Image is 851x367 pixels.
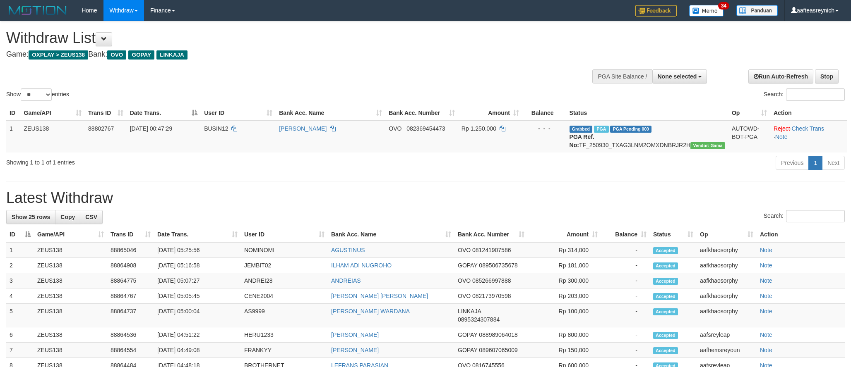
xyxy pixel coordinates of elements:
[601,327,650,343] td: -
[107,327,154,343] td: 88864536
[458,347,477,353] span: GOPAY
[764,210,845,222] label: Search:
[653,278,678,285] span: Accepted
[728,121,770,153] td: AUTOWD-BOT-PGA
[601,242,650,258] td: -
[458,293,471,299] span: OVO
[774,125,790,132] a: Reject
[6,30,559,46] h1: Withdraw List
[566,121,728,153] td: TF_250930_TXAG3LNM2OMXDNBRJR2H
[389,125,401,132] span: OVO
[522,105,566,121] th: Balance
[528,273,601,288] td: Rp 300,000
[526,124,563,133] div: - - -
[128,50,154,60] span: GOPAY
[658,73,697,80] span: None selected
[154,227,241,242] th: Date Trans.: activate to sort column ascending
[331,293,428,299] a: [PERSON_NAME] [PERSON_NAME]
[697,327,757,343] td: aafsreyleap
[406,125,445,132] span: Copy 082369454473 to clipboard
[822,156,845,170] a: Next
[34,327,107,343] td: ZEUS138
[279,125,327,132] a: [PERSON_NAME]
[6,105,21,121] th: ID
[6,242,34,258] td: 1
[601,258,650,273] td: -
[6,288,34,304] td: 4
[528,227,601,242] th: Amount: activate to sort column ascending
[130,125,172,132] span: [DATE] 00:47:29
[331,331,379,338] a: [PERSON_NAME]
[34,304,107,327] td: ZEUS138
[775,133,788,140] a: Note
[6,227,34,242] th: ID: activate to sort column descending
[34,343,107,358] td: ZEUS138
[570,133,594,148] b: PGA Ref. No:
[479,331,517,338] span: Copy 088989064018 to clipboard
[570,126,593,133] span: Grabbed
[653,247,678,254] span: Accepted
[760,277,772,284] a: Note
[792,125,825,132] a: Check Trans
[528,242,601,258] td: Rp 314,000
[697,304,757,327] td: aafkhaosorphy
[107,288,154,304] td: 88864767
[85,105,127,121] th: Trans ID: activate to sort column ascending
[760,308,772,315] a: Note
[458,105,522,121] th: Amount: activate to sort column ascending
[760,293,772,299] a: Note
[697,242,757,258] td: aafkhaosorphy
[107,50,126,60] span: OVO
[689,5,724,17] img: Button%20Memo.svg
[650,227,697,242] th: Status: activate to sort column ascending
[107,273,154,288] td: 88864775
[697,343,757,358] td: aafhemsreyoun
[528,304,601,327] td: Rp 100,000
[85,214,97,220] span: CSV
[6,88,69,101] label: Show entries
[21,105,85,121] th: Game/API: activate to sort column ascending
[107,227,154,242] th: Trans ID: activate to sort column ascending
[764,88,845,101] label: Search:
[479,262,517,269] span: Copy 089506735678 to clipboard
[241,242,328,258] td: NOMINOMI
[107,304,154,327] td: 88864737
[592,69,652,83] div: PGA Site Balance /
[652,69,707,83] button: None selected
[697,288,757,304] td: aafkhaosorphy
[107,242,154,258] td: 88865046
[528,327,601,343] td: Rp 800,000
[635,5,677,17] img: Feedback.jpg
[760,247,772,253] a: Note
[6,4,69,17] img: MOTION_logo.png
[34,242,107,258] td: ZEUS138
[241,227,328,242] th: User ID: activate to sort column ascending
[472,277,511,284] span: Copy 085266997888 to clipboard
[156,50,188,60] span: LINKAJA
[458,277,471,284] span: OVO
[154,304,241,327] td: [DATE] 05:00:04
[528,343,601,358] td: Rp 150,000
[6,121,21,153] td: 1
[458,331,477,338] span: GOPAY
[610,126,651,133] span: PGA Pending
[241,327,328,343] td: HERU1233
[786,88,845,101] input: Search:
[88,125,114,132] span: 88802767
[331,247,365,253] a: AGUSTINUS
[241,304,328,327] td: AS9999
[760,262,772,269] a: Note
[6,273,34,288] td: 3
[328,227,454,242] th: Bank Acc. Name: activate to sort column ascending
[34,273,107,288] td: ZEUS138
[127,105,201,121] th: Date Trans.: activate to sort column descending
[241,273,328,288] td: ANDREI28
[34,288,107,304] td: ZEUS138
[204,125,228,132] span: BUSIN12
[786,210,845,222] input: Search:
[331,262,392,269] a: ILHAM ADI NUGROHO
[241,343,328,358] td: FRANKYY
[331,347,379,353] a: [PERSON_NAME]
[528,258,601,273] td: Rp 181,000
[60,214,75,220] span: Copy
